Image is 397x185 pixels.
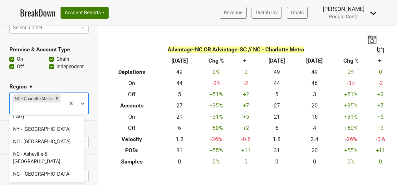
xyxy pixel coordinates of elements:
label: Independent [56,63,84,70]
td: 21 [161,111,198,123]
td: 1.8 [258,134,296,145]
img: Dropdown Menu [370,9,377,17]
button: Account Reports [61,7,109,19]
div: NC - [GEOGRAPHIC_DATA] [9,135,84,148]
td: 1.8 [161,134,198,145]
label: On [17,55,23,63]
td: 0 % [333,156,369,167]
th: [DATE] [258,55,296,67]
td: 4 [296,122,333,134]
td: +7 [234,100,258,111]
td: 27 [258,100,296,111]
td: +2 [369,89,392,100]
td: 44 [258,78,296,89]
th: +- [234,55,258,67]
td: -26 % [198,134,234,145]
td: 46 [296,78,333,89]
th: Samples [103,156,161,167]
td: 2.4 [296,134,333,145]
td: 20 [296,100,333,111]
td: +7 [369,100,392,111]
th: Accounts [103,100,161,111]
td: 44 [161,78,198,89]
td: +50 % [333,122,369,134]
th: +- [369,55,392,67]
td: 5 [161,89,198,100]
td: +2 [369,122,392,134]
td: +11 [369,145,392,156]
div: NC - Asheville & [GEOGRAPHIC_DATA] [9,148,84,168]
td: 49 [258,67,296,78]
a: Goals [287,7,308,19]
th: [DATE] [296,55,333,67]
td: 0 % [198,67,234,78]
td: -2 [369,78,392,89]
td: +31 % [198,111,234,123]
div: NC - [GEOGRAPHIC_DATA] [9,168,84,180]
img: Copy to clipboard [377,47,384,53]
th: PODs [103,145,161,156]
td: 21 [258,111,296,123]
th: On [103,78,161,89]
td: 31 [161,145,198,156]
td: +50 % [198,122,234,134]
td: 0 [234,67,258,78]
a: Revenue [220,7,247,19]
h3: Region [9,83,27,90]
div: [PERSON_NAME] [323,5,365,13]
td: 6 [161,122,198,134]
td: 49 [296,67,333,78]
td: +51 % [333,89,369,100]
div: NC - Charlotte Metro [13,94,54,102]
td: +5 [234,111,258,123]
td: 6 [258,122,296,134]
td: +55 % [198,145,234,156]
td: -26 % [333,134,369,145]
a: BreakDown [20,6,56,19]
td: +31 % [333,111,369,123]
td: -2 [234,78,258,89]
th: Off [103,122,161,134]
td: 0 [369,67,392,78]
td: 0 [369,156,392,167]
td: +11 [234,145,258,156]
td: 0 % [333,67,369,78]
td: 20 [296,145,333,156]
td: +5 [369,111,392,123]
label: Chain [56,55,69,63]
th: [DATE] [161,55,198,67]
td: 0 [258,156,296,167]
td: 27 [161,100,198,111]
td: -3 % [333,78,369,89]
th: On [103,111,161,123]
td: +35 % [333,100,369,111]
span: Poggio Costa [329,14,359,20]
td: 0 [234,156,258,167]
span: ▼ [28,83,33,91]
th: Velocity [103,134,161,145]
td: 3 [296,89,333,100]
td: 0 % [198,156,234,167]
th: Chg % [198,55,234,67]
img: last_updated_date [367,35,377,44]
td: +55 % [333,145,369,156]
span: Advintage-NC OR Advintage-SC // NC - Charlotte Metro [168,46,304,53]
td: +51 % [198,89,234,100]
td: 0 [296,156,333,167]
td: 0 [161,156,198,167]
th: Off [103,89,161,100]
td: -0.6 [234,134,258,145]
h3: Premise & Account Type [9,46,89,53]
td: -3 % [198,78,234,89]
div: NY - [GEOGRAPHIC_DATA] [9,123,84,135]
td: +2 [234,89,258,100]
div: Remove NC - Charlotte Metro [54,94,61,102]
a: Distrib Inv [252,7,282,19]
td: 5 [258,89,296,100]
td: 31 [258,145,296,156]
td: +2 [234,122,258,134]
td: +35 % [198,100,234,111]
th: Depletions [103,67,161,78]
td: -0.6 [369,134,392,145]
th: Chg % [333,55,369,67]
